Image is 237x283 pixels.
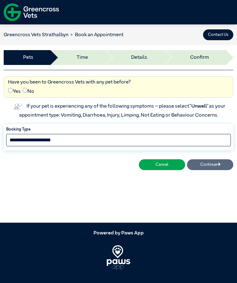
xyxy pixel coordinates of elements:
[8,88,21,95] label: Yes
[12,102,23,112] img: vet
[23,88,27,93] input: No
[4,32,69,37] a: Greencross Vets Strathalbyn
[189,104,209,109] span: “Unwell”
[69,31,123,39] li: Book an Appointment
[8,79,131,86] label: Have you been to Greencross Vets with any pet before?
[4,2,59,23] img: f-logo
[4,230,233,236] h5: Powered by Paws App
[139,159,185,170] button: Cancel
[23,54,33,61] a: Pets
[19,104,226,118] label: If your pet is experiencing any of the following symptoms – please select as your appointment typ...
[8,88,13,93] input: Yes
[23,88,34,95] label: No
[6,126,231,132] label: Booking Type
[4,31,123,39] nav: breadcrumb
[107,245,131,270] img: PawsApp
[203,29,233,40] button: Contact Us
